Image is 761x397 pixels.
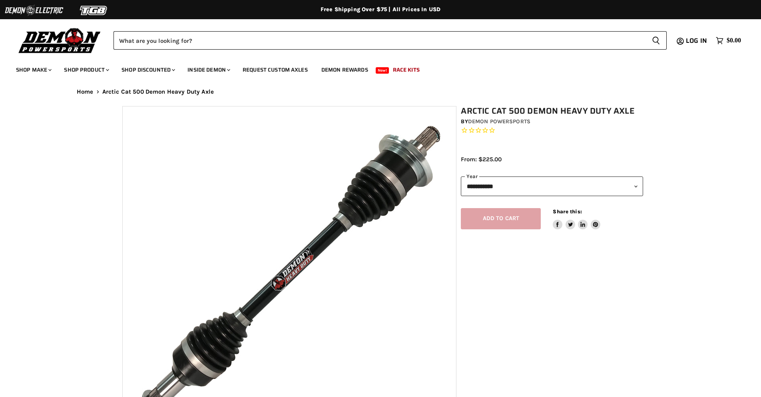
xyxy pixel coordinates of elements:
[376,67,389,74] span: New!
[102,88,214,95] span: Arctic Cat 500 Demon Heavy Duty Axle
[114,31,667,50] form: Product
[237,62,314,78] a: Request Custom Axles
[61,88,700,95] nav: Breadcrumbs
[461,156,502,163] span: From: $225.00
[387,62,426,78] a: Race Kits
[10,58,739,78] ul: Main menu
[61,6,700,13] div: Free Shipping Over $75 | All Prices In USD
[10,62,56,78] a: Shop Make
[461,106,643,116] h1: Arctic Cat 500 Demon Heavy Duty Axle
[77,88,94,95] a: Home
[58,62,114,78] a: Shop Product
[16,26,104,54] img: Demon Powersports
[727,37,741,44] span: $0.00
[682,37,712,44] a: Log in
[468,118,530,125] a: Demon Powersports
[553,208,600,229] aside: Share this:
[4,3,64,18] img: Demon Electric Logo 2
[553,209,582,215] span: Share this:
[461,126,643,135] span: Rated 0.0 out of 5 stars 0 reviews
[461,176,643,196] select: year
[645,31,667,50] button: Search
[114,31,645,50] input: Search
[116,62,180,78] a: Shop Discounted
[315,62,374,78] a: Demon Rewards
[686,36,707,46] span: Log in
[712,35,745,46] a: $0.00
[181,62,235,78] a: Inside Demon
[461,117,643,126] div: by
[64,3,124,18] img: TGB Logo 2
